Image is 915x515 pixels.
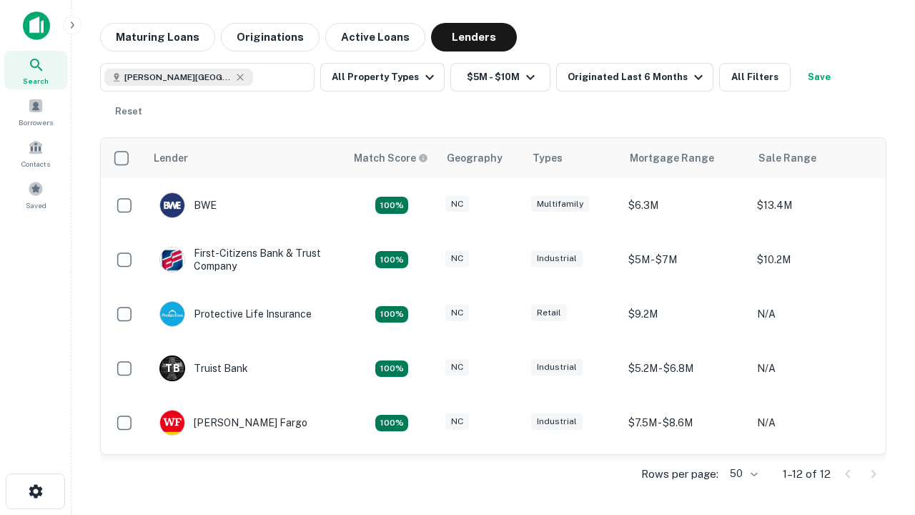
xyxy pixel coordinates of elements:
[221,23,320,51] button: Originations
[26,200,46,211] span: Saved
[445,413,469,430] div: NC
[354,150,425,166] h6: Match Score
[750,341,879,396] td: N/A
[750,287,879,341] td: N/A
[345,138,438,178] th: Capitalize uses an advanced AI algorithm to match your search with the best lender. The match sco...
[641,466,718,483] p: Rows per page:
[160,302,184,326] img: picture
[354,150,428,166] div: Capitalize uses an advanced AI algorithm to match your search with the best lender. The match sco...
[124,71,232,84] span: [PERSON_NAME][GEOGRAPHIC_DATA], [GEOGRAPHIC_DATA]
[531,196,589,212] div: Multifamily
[556,63,713,92] button: Originated Last 6 Months
[159,355,248,381] div: Truist Bank
[4,134,67,172] a: Contacts
[531,413,583,430] div: Industrial
[159,192,217,218] div: BWE
[160,247,184,272] img: picture
[375,251,408,268] div: Matching Properties: 2, hasApolloMatch: undefined
[531,359,583,376] div: Industrial
[621,341,750,396] td: $5.2M - $6.8M
[524,138,621,178] th: Types
[796,63,842,92] button: Save your search to get updates of matches that match your search criteria.
[431,23,517,51] button: Lenders
[106,97,152,126] button: Reset
[23,75,49,87] span: Search
[320,63,445,92] button: All Property Types
[325,23,425,51] button: Active Loans
[750,232,879,287] td: $10.2M
[630,149,714,167] div: Mortgage Range
[531,305,567,321] div: Retail
[750,450,879,504] td: N/A
[531,250,583,267] div: Industrial
[375,306,408,323] div: Matching Properties: 2, hasApolloMatch: undefined
[160,411,184,435] img: picture
[145,138,345,178] th: Lender
[568,69,707,86] div: Originated Last 6 Months
[375,197,408,214] div: Matching Properties: 2, hasApolloMatch: undefined
[621,396,750,450] td: $7.5M - $8.6M
[621,232,750,287] td: $5M - $7M
[21,158,50,170] span: Contacts
[159,301,312,327] div: Protective Life Insurance
[4,92,67,131] a: Borrowers
[447,149,503,167] div: Geography
[758,149,816,167] div: Sale Range
[750,138,879,178] th: Sale Range
[844,401,915,469] iframe: Chat Widget
[621,450,750,504] td: $8.8M
[750,178,879,232] td: $13.4M
[375,360,408,378] div: Matching Properties: 3, hasApolloMatch: undefined
[375,415,408,432] div: Matching Properties: 2, hasApolloMatch: undefined
[100,23,215,51] button: Maturing Loans
[783,466,831,483] p: 1–12 of 12
[445,359,469,376] div: NC
[159,410,307,436] div: [PERSON_NAME] Fargo
[724,463,760,484] div: 50
[159,247,331,273] div: First-citizens Bank & Trust Company
[19,117,53,128] span: Borrowers
[23,11,50,40] img: capitalize-icon.png
[621,178,750,232] td: $6.3M
[533,149,563,167] div: Types
[445,250,469,267] div: NC
[445,305,469,321] div: NC
[719,63,791,92] button: All Filters
[450,63,550,92] button: $5M - $10M
[154,149,188,167] div: Lender
[4,175,67,214] a: Saved
[165,361,179,376] p: T B
[160,193,184,217] img: picture
[621,287,750,341] td: $9.2M
[621,138,750,178] th: Mortgage Range
[438,138,524,178] th: Geography
[445,196,469,212] div: NC
[4,51,67,89] a: Search
[750,396,879,450] td: N/A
